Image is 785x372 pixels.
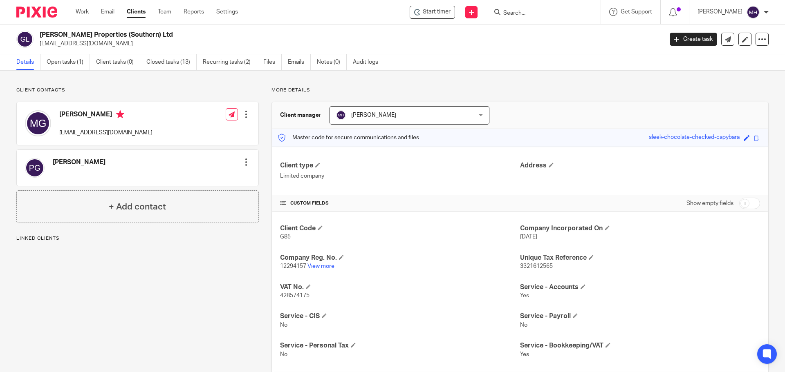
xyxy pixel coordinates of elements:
[520,312,760,321] h4: Service - Payroll
[280,352,287,357] span: No
[280,224,520,233] h4: Client Code
[16,31,34,48] img: svg%3E
[47,54,90,70] a: Open tasks (1)
[59,129,153,137] p: [EMAIL_ADDRESS][DOMAIN_NAME]
[76,8,89,16] a: Work
[520,234,537,240] span: [DATE]
[520,161,760,170] h4: Address
[271,87,769,94] p: More details
[16,235,259,242] p: Linked clients
[16,87,259,94] p: Client contacts
[280,312,520,321] h4: Service - CIS
[40,31,534,39] h2: [PERSON_NAME] Properties (Southern) Ltd
[280,283,520,292] h4: VAT No.
[280,161,520,170] h4: Client type
[280,293,310,298] span: 428574175
[280,341,520,350] h4: Service - Personal Tax
[280,263,306,269] span: 12294157
[280,254,520,262] h4: Company Reg. No.
[336,110,346,120] img: svg%3E
[520,293,529,298] span: Yes
[216,8,238,16] a: Settings
[423,8,451,16] span: Start timer
[621,9,652,15] span: Get Support
[520,263,553,269] span: 3321612565
[520,283,760,292] h4: Service - Accounts
[280,172,520,180] p: Limited company
[520,341,760,350] h4: Service - Bookkeeping/VAT
[280,322,287,328] span: No
[288,54,311,70] a: Emails
[686,199,733,207] label: Show empty fields
[25,110,51,136] img: svg%3E
[127,8,146,16] a: Clients
[307,263,334,269] a: View more
[747,6,760,19] img: svg%3E
[40,40,657,48] p: [EMAIL_ADDRESS][DOMAIN_NAME]
[280,234,291,240] span: G85
[116,110,124,118] i: Primary
[109,200,166,213] h4: + Add contact
[96,54,140,70] a: Client tasks (0)
[502,10,576,17] input: Search
[698,8,742,16] p: [PERSON_NAME]
[158,8,171,16] a: Team
[101,8,114,16] a: Email
[670,33,717,46] a: Create task
[520,352,529,357] span: Yes
[280,200,520,207] h4: CUSTOM FIELDS
[410,6,455,19] div: Garrison Properties (Southern) Ltd
[184,8,204,16] a: Reports
[280,111,321,119] h3: Client manager
[59,110,153,120] h4: [PERSON_NAME]
[317,54,347,70] a: Notes (0)
[16,54,40,70] a: Details
[53,158,105,167] h4: [PERSON_NAME]
[278,134,419,142] p: Master code for secure communications and files
[649,133,740,143] div: sleek-chocolate-checked-capybara
[353,54,384,70] a: Audit logs
[25,158,45,178] img: svg%3E
[520,322,527,328] span: No
[520,254,760,262] h4: Unique Tax Reference
[146,54,197,70] a: Closed tasks (13)
[263,54,282,70] a: Files
[520,224,760,233] h4: Company Incorporated On
[203,54,257,70] a: Recurring tasks (2)
[351,112,396,118] span: [PERSON_NAME]
[16,7,57,18] img: Pixie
